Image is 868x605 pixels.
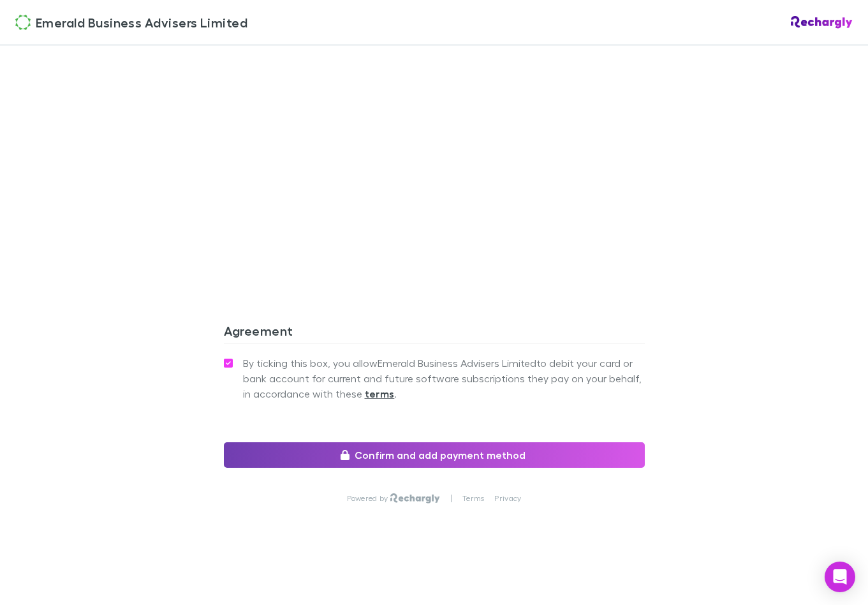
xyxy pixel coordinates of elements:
strong: terms [365,387,395,400]
a: Privacy [494,493,521,504]
h3: Agreement [224,323,645,343]
div: Open Intercom Messenger [825,562,855,592]
span: Emerald Business Advisers Limited [36,13,247,32]
a: Terms [462,493,484,504]
span: By ticking this box, you allow Emerald Business Advisers Limited to debit your card or bank accou... [243,355,645,401]
p: | [450,493,452,504]
p: Powered by [347,493,391,504]
button: Confirm and add payment method [224,442,645,468]
img: Rechargly Logo [791,16,853,29]
img: Emerald Business Advisers Limited's Logo [15,15,31,30]
img: Rechargly Logo [390,493,439,504]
